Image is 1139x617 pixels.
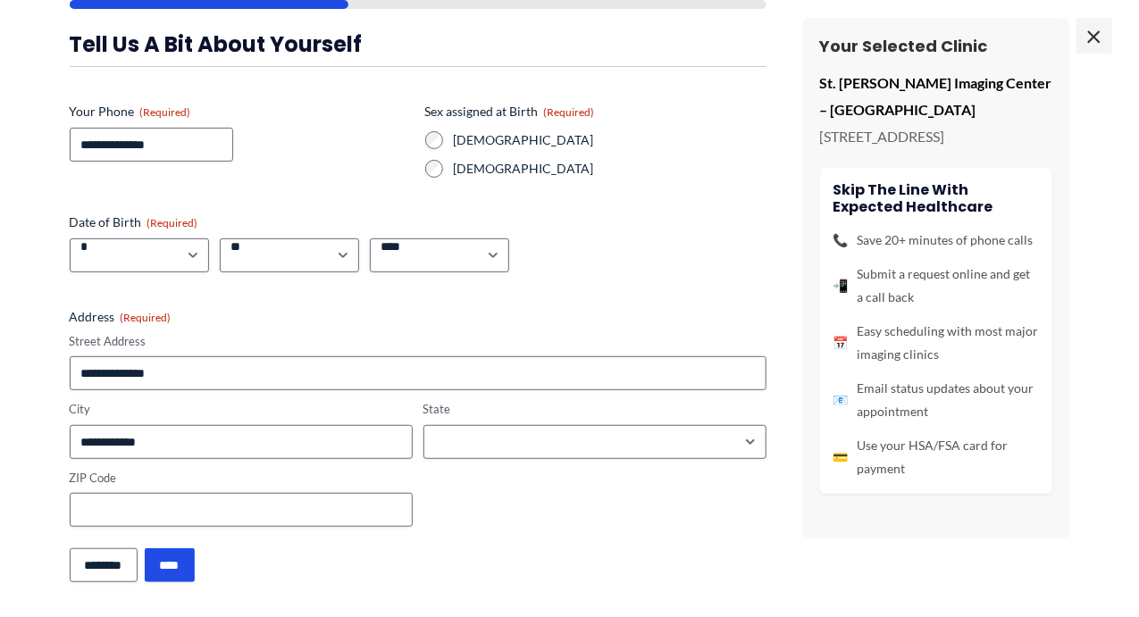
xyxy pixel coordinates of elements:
p: [STREET_ADDRESS] [820,123,1052,150]
label: Street Address [70,333,766,350]
li: Submit a request online and get a call back [833,263,1039,309]
span: 💳 [833,446,849,469]
span: × [1076,18,1112,54]
span: 📅 [833,331,849,354]
span: (Required) [544,105,595,119]
label: ZIP Code [70,470,413,487]
label: State [423,401,766,418]
h3: Your Selected Clinic [820,36,1052,56]
label: [DEMOGRAPHIC_DATA] [454,131,766,149]
li: Email status updates about your appointment [833,377,1039,423]
span: (Required) [140,105,191,119]
span: 📞 [833,229,849,252]
span: (Required) [121,311,172,324]
label: Your Phone [70,103,411,121]
span: 📧 [833,388,849,412]
h4: Skip the line with Expected Healthcare [833,181,1039,215]
legend: Date of Birth [70,213,198,231]
li: Save 20+ minutes of phone calls [833,229,1039,252]
span: (Required) [147,216,198,229]
span: 📲 [833,274,849,297]
label: [DEMOGRAPHIC_DATA] [454,160,766,178]
li: Easy scheduling with most major imaging clinics [833,320,1039,366]
h3: Tell us a bit about yourself [70,30,766,58]
legend: Sex assigned at Birth [425,103,595,121]
p: St. [PERSON_NAME] Imaging Center – [GEOGRAPHIC_DATA] [820,70,1052,122]
legend: Address [70,308,172,326]
label: City [70,401,413,418]
li: Use your HSA/FSA card for payment [833,434,1039,480]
